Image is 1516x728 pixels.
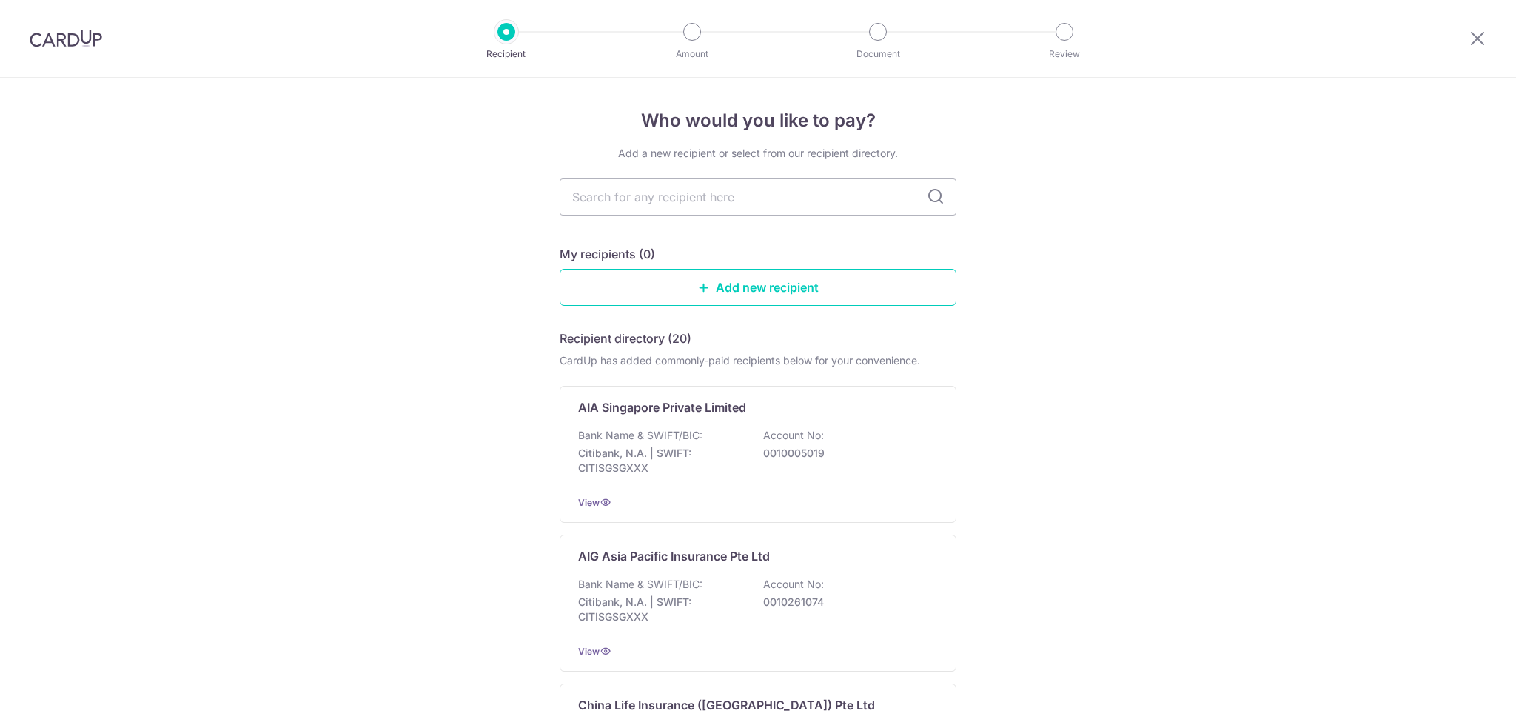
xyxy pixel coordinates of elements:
[637,47,747,61] p: Amount
[578,398,746,416] p: AIA Singapore Private Limited
[578,428,702,443] p: Bank Name & SWIFT/BIC:
[823,47,933,61] p: Document
[578,577,702,592] p: Bank Name & SWIFT/BIC:
[560,269,956,306] a: Add new recipient
[560,146,956,161] div: Add a new recipient or select from our recipient directory.
[560,245,655,263] h5: My recipients (0)
[1421,684,1501,721] iframe: Opens a widget where you can find more information
[1010,47,1119,61] p: Review
[578,497,600,508] a: View
[578,547,770,565] p: AIG Asia Pacific Insurance Pte Ltd
[560,330,691,347] h5: Recipient directory (20)
[763,595,929,610] p: 0010261074
[452,47,561,61] p: Recipient
[578,446,744,475] p: Citibank, N.A. | SWIFT: CITISGSGXXX
[763,446,929,461] p: 0010005019
[578,696,875,714] p: China Life Insurance ([GEOGRAPHIC_DATA]) Pte Ltd
[30,30,102,47] img: CardUp
[763,428,824,443] p: Account No:
[560,178,956,216] input: Search for any recipient here
[578,595,744,624] p: Citibank, N.A. | SWIFT: CITISGSGXXX
[578,646,600,657] a: View
[763,577,824,592] p: Account No:
[560,107,956,134] h4: Who would you like to pay?
[560,353,956,368] div: CardUp has added commonly-paid recipients below for your convenience.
